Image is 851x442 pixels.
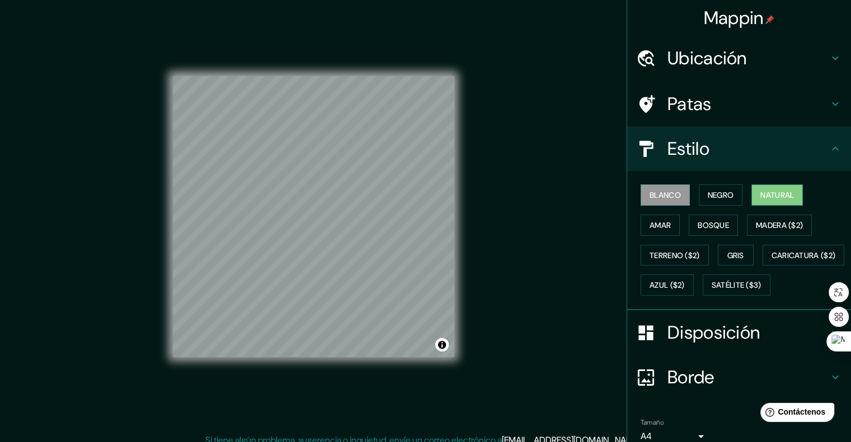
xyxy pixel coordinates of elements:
[718,245,754,266] button: Gris
[667,365,714,389] font: Borde
[763,245,845,266] button: Caricatura ($2)
[173,76,454,357] canvas: Mapa
[650,281,685,291] font: Azul ($2)
[751,184,803,206] button: Natural
[760,190,794,200] font: Natural
[689,215,738,236] button: Bosque
[627,82,851,126] div: Patas
[435,338,449,351] button: Activar o desactivar atribución
[641,184,690,206] button: Blanco
[751,398,839,430] iframe: Lanzador de widgets de ayuda
[712,281,761,291] font: Satélite ($3)
[704,6,764,30] font: Mappin
[698,220,729,230] font: Bosque
[641,215,680,236] button: Amar
[699,184,743,206] button: Negro
[667,46,747,70] font: Ubicación
[627,355,851,400] div: Borde
[667,92,712,116] font: Patas
[703,274,770,296] button: Satélite ($3)
[650,250,700,260] font: Terreno ($2)
[641,430,652,442] font: A4
[641,245,709,266] button: Terreno ($2)
[650,190,681,200] font: Blanco
[667,321,760,344] font: Disposición
[627,36,851,80] div: Ubicación
[667,137,709,160] font: Estilo
[641,274,694,296] button: Azul ($2)
[627,310,851,355] div: Disposición
[747,215,812,236] button: Madera ($2)
[650,220,671,230] font: Amar
[708,190,734,200] font: Negro
[772,250,836,260] font: Caricatura ($2)
[765,15,774,24] img: pin-icon.png
[627,126,851,171] div: Estilo
[641,418,664,427] font: Tamaño
[756,220,803,230] font: Madera ($2)
[727,250,744,260] font: Gris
